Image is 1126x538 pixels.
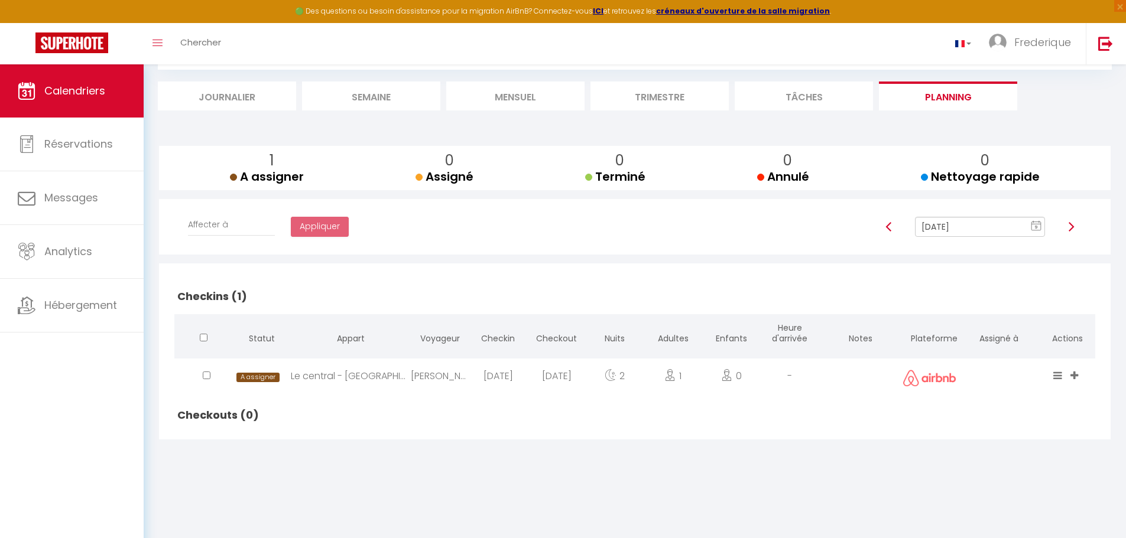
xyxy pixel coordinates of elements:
p: 0 [767,152,809,169]
span: Appart [337,332,365,344]
span: Analytics [44,244,92,259]
span: Messages [44,190,98,205]
th: Heure d'arrivée [761,314,819,356]
li: Trimestre [590,81,729,110]
div: [DATE] [527,358,586,397]
th: Adultes [644,314,703,356]
th: Assigné à [957,314,1040,356]
img: ... [989,34,1007,51]
span: A assigner [230,168,304,185]
h2: Checkins (1) [174,278,1095,315]
span: Réservations [44,136,113,151]
span: Frederique [1014,35,1071,50]
li: Tâches [735,81,873,110]
th: Plateforme [902,314,957,356]
div: 0 [702,358,761,397]
div: - [761,358,819,397]
img: Super Booking [35,32,108,53]
a: ICI [593,6,603,16]
th: Checkin [469,314,528,356]
a: Chercher [171,23,230,64]
div: Le central - [GEOGRAPHIC_DATA] sur seine [291,358,411,397]
div: 2 [586,358,644,397]
span: Calendriers [44,83,105,98]
span: Hébergement [44,298,117,312]
span: Annulé [757,168,809,185]
a: créneaux d'ouverture de la salle migration [656,6,830,16]
img: logout [1098,36,1113,51]
span: Terminé [585,168,645,185]
div: 1 [644,358,703,397]
th: Actions [1040,314,1095,356]
p: 1 [239,152,304,169]
span: Statut [249,332,275,344]
img: arrow-right3.svg [1066,222,1076,231]
text: 9 [1035,224,1038,230]
li: Journalier [158,81,296,110]
h2: Checkouts (0) [174,397,1095,433]
th: Enfants [702,314,761,356]
button: Ouvrir le widget de chat LiveChat [9,5,45,40]
th: Notes [819,314,902,356]
button: Appliquer [291,217,349,237]
th: Checkout [527,314,586,356]
img: arrow-left3.svg [884,222,894,231]
span: Chercher [180,36,221,48]
div: [PERSON_NAME] [411,358,469,397]
th: Voyageur [411,314,469,356]
img: airbnb2.png [903,370,956,387]
li: Semaine [302,81,440,110]
input: Select Date [915,217,1045,237]
p: 0 [595,152,645,169]
span: Nettoyage rapide [921,168,1040,185]
li: Mensuel [446,81,585,110]
span: Assigné [416,168,473,185]
li: Planning [879,81,1017,110]
a: ... Frederique [980,23,1086,64]
th: Nuits [586,314,644,356]
p: 0 [930,152,1040,169]
div: [DATE] [469,358,528,397]
span: A assigner [236,373,279,383]
p: 0 [425,152,473,169]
